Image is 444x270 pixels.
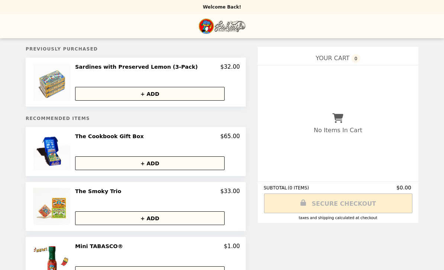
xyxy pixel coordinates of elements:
[75,188,124,195] h2: The Smoky Trio
[75,64,201,70] h2: Sardines with Preserved Lemon (3-Pack)
[288,185,309,191] span: ( 0 ITEMS )
[316,55,350,62] span: YOUR CART
[26,46,246,52] h5: Previously Purchased
[33,188,72,225] img: The Smoky Trio
[199,19,245,34] img: Brand Logo
[264,216,412,220] div: Taxes and Shipping calculated at checkout
[75,211,225,225] button: + ADD
[75,87,225,101] button: + ADD
[224,243,240,250] p: $1.00
[203,4,241,10] p: Welcome Back!
[26,116,246,121] h5: Recommended Items
[33,64,72,101] img: Sardines with Preserved Lemon (3-Pack)
[351,54,360,63] span: 0
[314,127,362,134] p: No Items In Cart
[75,243,126,250] h2: Mini TABASCO®
[221,133,240,140] p: $65.00
[33,133,72,170] img: The Cookbook Gift Box
[396,185,412,191] span: $0.00
[221,188,240,195] p: $33.00
[221,64,240,70] p: $32.00
[75,133,147,140] h2: The Cookbook Gift Box
[264,185,288,191] span: SUBTOTAL
[75,156,225,170] button: + ADD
